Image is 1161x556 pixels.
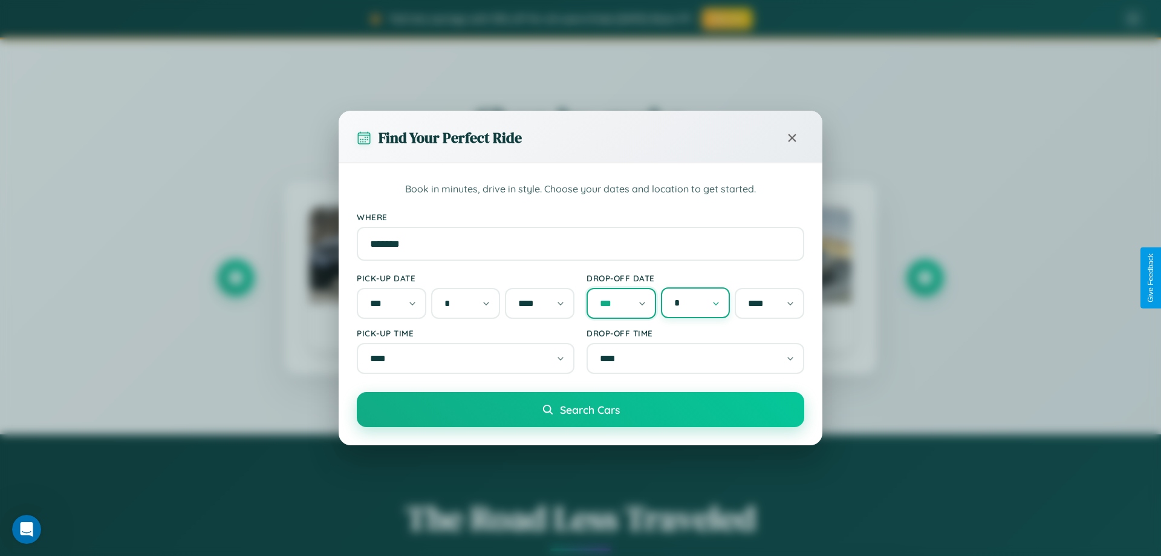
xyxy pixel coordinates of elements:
[587,273,804,283] label: Drop-off Date
[357,182,804,197] p: Book in minutes, drive in style. Choose your dates and location to get started.
[357,328,574,338] label: Pick-up Time
[587,328,804,338] label: Drop-off Time
[357,212,804,222] label: Where
[379,128,522,148] h3: Find Your Perfect Ride
[357,273,574,283] label: Pick-up Date
[560,403,620,416] span: Search Cars
[357,392,804,427] button: Search Cars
